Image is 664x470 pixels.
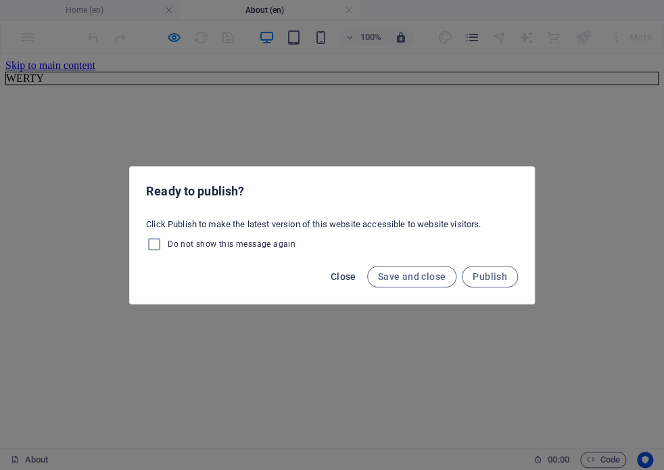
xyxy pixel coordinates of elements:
[367,266,457,287] button: Save and close
[331,271,356,282] span: Close
[5,18,659,31] div: WERTY
[168,239,295,250] span: Do not show this message again
[378,271,446,282] span: Save and close
[5,5,95,17] a: Skip to main content
[146,183,518,199] h2: Ready to publish?
[325,266,362,287] button: Close
[130,213,534,258] div: Click Publish to make the latest version of this website accessible to website visitors.
[462,266,518,287] button: Publish
[473,271,507,282] span: Publish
